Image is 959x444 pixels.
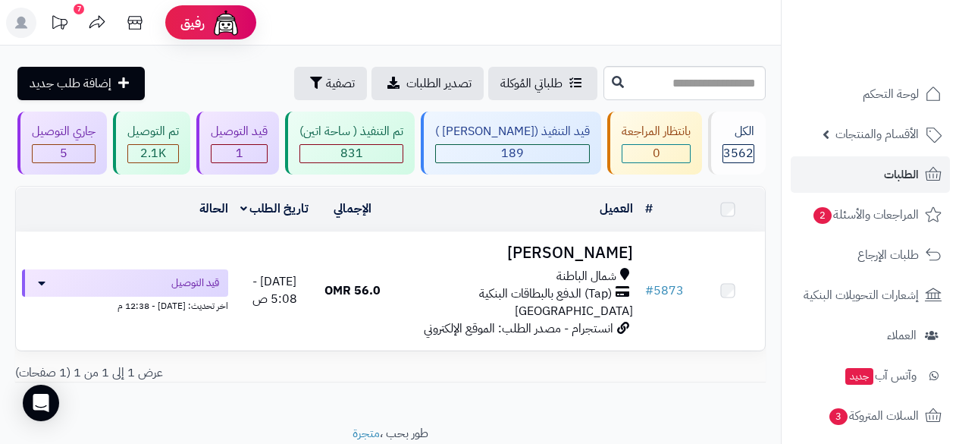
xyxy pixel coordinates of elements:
a: تصدير الطلبات [371,67,484,100]
span: # [645,282,653,300]
span: 189 [501,144,524,162]
span: تصدير الطلبات [406,74,472,93]
a: #5873 [645,282,684,300]
span: 5 [60,144,67,162]
span: جديد [845,368,873,385]
div: جاري التوصيل [32,123,96,140]
div: الكل [722,123,754,140]
a: طلباتي المُوكلة [488,67,597,100]
span: 831 [340,144,363,162]
span: الطلبات [884,164,919,185]
a: المراجعات والأسئلة2 [791,197,950,233]
span: 0 [653,144,660,162]
a: قيد التوصيل 1 [193,112,282,175]
span: انستجرام - مصدر الطلب: الموقع الإلكتروني [424,320,613,338]
div: بانتظار المراجعة [622,123,691,140]
span: 3 [829,408,848,425]
span: 2 [813,207,832,224]
span: العملاء [887,325,917,346]
span: 1 [236,144,243,162]
span: الأقسام والمنتجات [835,124,919,145]
div: 2085 [128,145,178,162]
a: بانتظار المراجعة 0 [604,112,705,175]
img: ai-face.png [211,8,241,38]
span: 2.1K [140,144,166,162]
a: تحديثات المنصة [40,8,78,42]
span: السلات المتروكة [828,405,919,427]
a: إضافة طلب جديد [17,67,145,100]
span: المراجعات والأسئلة [812,204,919,225]
div: 831 [300,145,403,162]
span: شمال الباطنة [556,268,616,285]
button: تصفية [294,67,367,100]
a: قيد التنفيذ ([PERSON_NAME] ) 189 [418,112,604,175]
a: الكل3562 [705,112,769,175]
span: طلبات الإرجاع [857,244,919,266]
span: إضافة طلب جديد [30,74,111,93]
a: لوحة التحكم [791,76,950,112]
span: [GEOGRAPHIC_DATA] [515,302,633,320]
a: إشعارات التحويلات البنكية [791,277,950,313]
div: 5 [33,145,95,162]
span: إشعارات التحويلات البنكية [804,285,919,306]
a: تاريخ الطلب [240,200,309,218]
div: اخر تحديث: [DATE] - 12:38 م [22,297,228,313]
h3: [PERSON_NAME] [396,244,633,262]
a: تم التنفيذ ( ساحة اتين) 831 [282,112,418,175]
span: طلباتي المُوكلة [500,74,563,93]
div: قيد التوصيل [211,123,268,140]
a: الحالة [199,200,228,218]
div: 1 [212,145,267,162]
a: العملاء [791,317,950,354]
a: وآتس آبجديد [791,357,950,394]
div: 7 [74,4,84,14]
a: تم التوصيل 2.1K [110,112,193,175]
span: لوحة التحكم [863,83,919,105]
a: # [645,200,653,218]
a: الإجمالي [334,200,371,218]
span: [DATE] - 5:08 ص [252,272,297,308]
div: 189 [436,145,589,162]
a: جاري التوصيل 5 [14,112,110,175]
span: (Tap) الدفع بالبطاقات البنكية [479,285,612,303]
span: قيد التوصيل [171,276,219,291]
div: 0 [622,145,690,162]
div: عرض 1 إلى 1 من 1 (1 صفحات) [4,364,390,382]
div: تم التنفيذ ( ساحة اتين) [299,123,403,140]
a: متجرة [353,424,380,442]
div: قيد التنفيذ ([PERSON_NAME] ) [435,123,590,140]
a: الطلبات [791,156,950,193]
span: رفيق [180,14,205,32]
span: تصفية [326,74,355,93]
a: السلات المتروكة3 [791,398,950,434]
div: تم التوصيل [127,123,179,140]
div: Open Intercom Messenger [23,385,59,421]
a: العميل [600,200,633,218]
span: وآتس آب [844,365,917,386]
span: 56.0 OMR [324,282,381,300]
span: 3562 [723,144,754,162]
a: طلبات الإرجاع [791,237,950,273]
